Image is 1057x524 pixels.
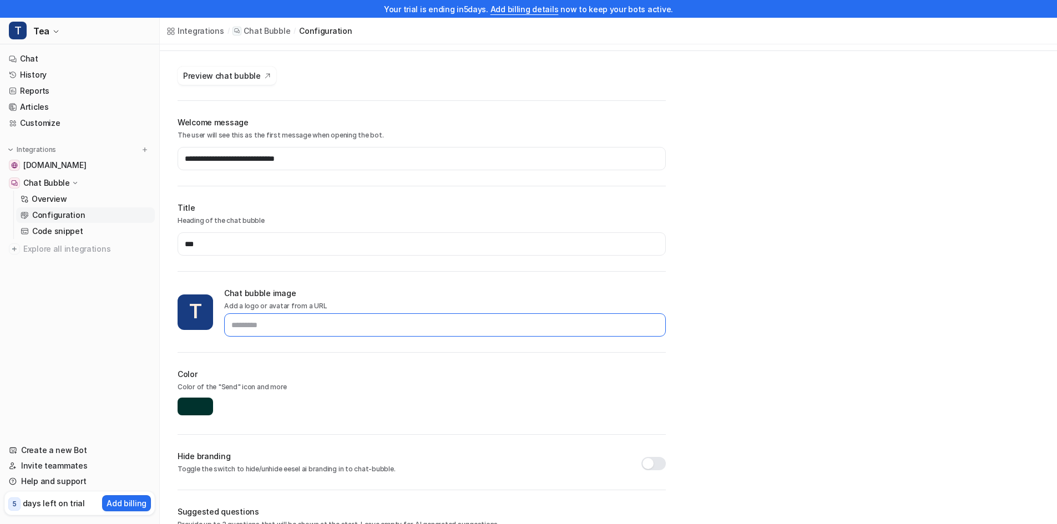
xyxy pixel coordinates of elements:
[32,194,67,205] p: Overview
[178,202,666,213] h2: Title
[102,495,151,511] button: Add billing
[4,67,155,83] a: History
[294,26,296,36] span: /
[23,497,85,509] p: days left on trial
[4,115,155,131] a: Customize
[4,474,155,489] a: Help and support
[224,287,666,299] h2: Chat bubble image
[166,25,224,37] a: Integrations
[244,26,290,37] p: Chat Bubble
[32,226,83,237] p: Code snippet
[178,450,641,462] h3: Hide branding
[9,243,20,255] img: explore all integrations
[16,223,155,239] a: Code snippet
[178,368,666,380] h2: Color
[4,99,155,115] a: Articles
[9,22,27,39] span: T
[299,25,352,37] a: configuration
[178,116,666,128] h2: Welcome message
[227,26,230,36] span: /
[178,67,276,85] button: Preview chat bubble
[32,210,85,221] p: Configuration
[23,160,86,171] span: [DOMAIN_NAME]
[178,216,666,226] p: Heading of the chat bubble
[141,146,149,154] img: menu_add.svg
[4,51,155,67] a: Chat
[23,240,150,258] span: Explore all integrations
[12,499,17,509] p: 5
[17,145,56,154] p: Integrations
[11,162,18,169] img: tecta.se
[4,157,155,173] a: tecta.se[DOMAIN_NAME]
[4,144,59,155] button: Integrations
[16,191,155,207] a: Overview
[4,241,155,257] a: Explore all integrations
[4,83,155,99] a: Reports
[490,4,559,14] a: Add billing details
[16,207,155,223] a: Configuration
[4,458,155,474] a: Invite teammates
[178,464,641,474] p: Toggle the switch to hide/unhide eesel ai branding in to chat-bubble.
[178,294,213,330] span: T
[23,177,70,189] p: Chat Bubble
[178,130,666,140] p: The user will see this as the first message when opening the bot.
[178,25,224,37] div: Integrations
[224,301,666,311] p: Add a logo or avatar from a URL
[178,382,666,395] p: Color of the "Send" icon and more
[11,180,18,186] img: Chat Bubble
[178,506,666,517] h2: Suggested questions
[107,497,146,509] p: Add billing
[4,442,155,458] a: Create a new Bot
[232,26,290,37] a: Chat Bubble
[33,23,49,39] span: Tea
[183,70,261,82] span: Preview chat bubble
[7,146,14,154] img: expand menu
